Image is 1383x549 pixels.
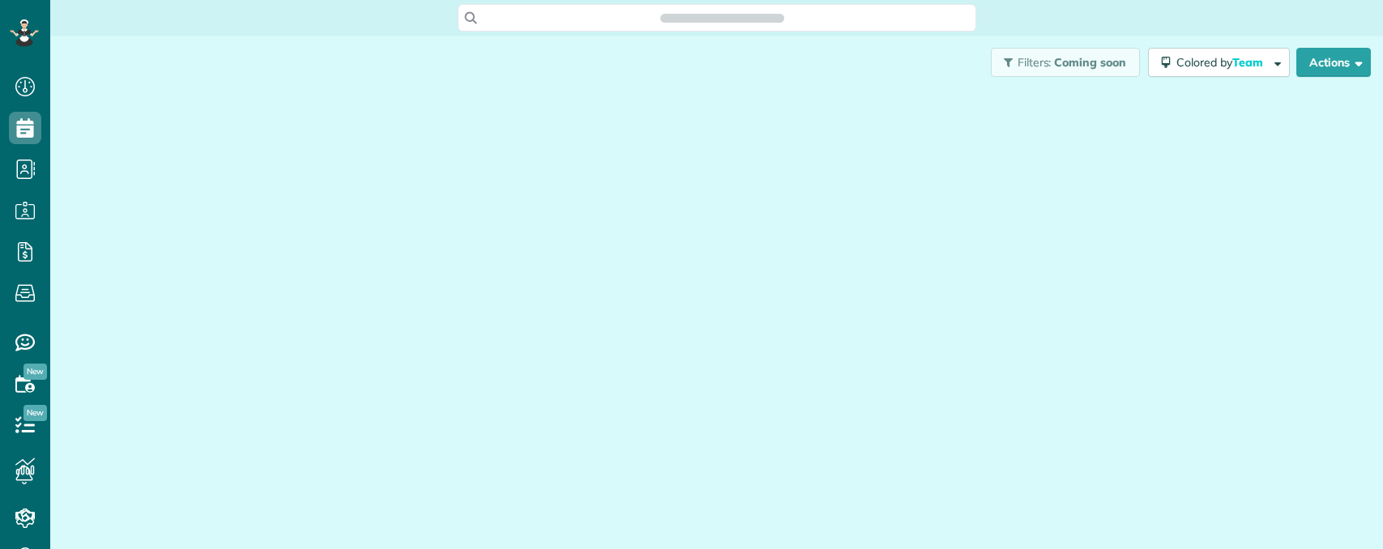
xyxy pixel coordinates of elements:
span: Search ZenMaid… [677,10,768,26]
span: New [23,405,47,421]
button: Colored byTeam [1148,48,1290,77]
span: Filters: [1018,55,1052,70]
button: Actions [1296,48,1371,77]
span: New [23,364,47,380]
span: Colored by [1176,55,1269,70]
span: Team [1232,55,1266,70]
span: Coming soon [1054,55,1127,70]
